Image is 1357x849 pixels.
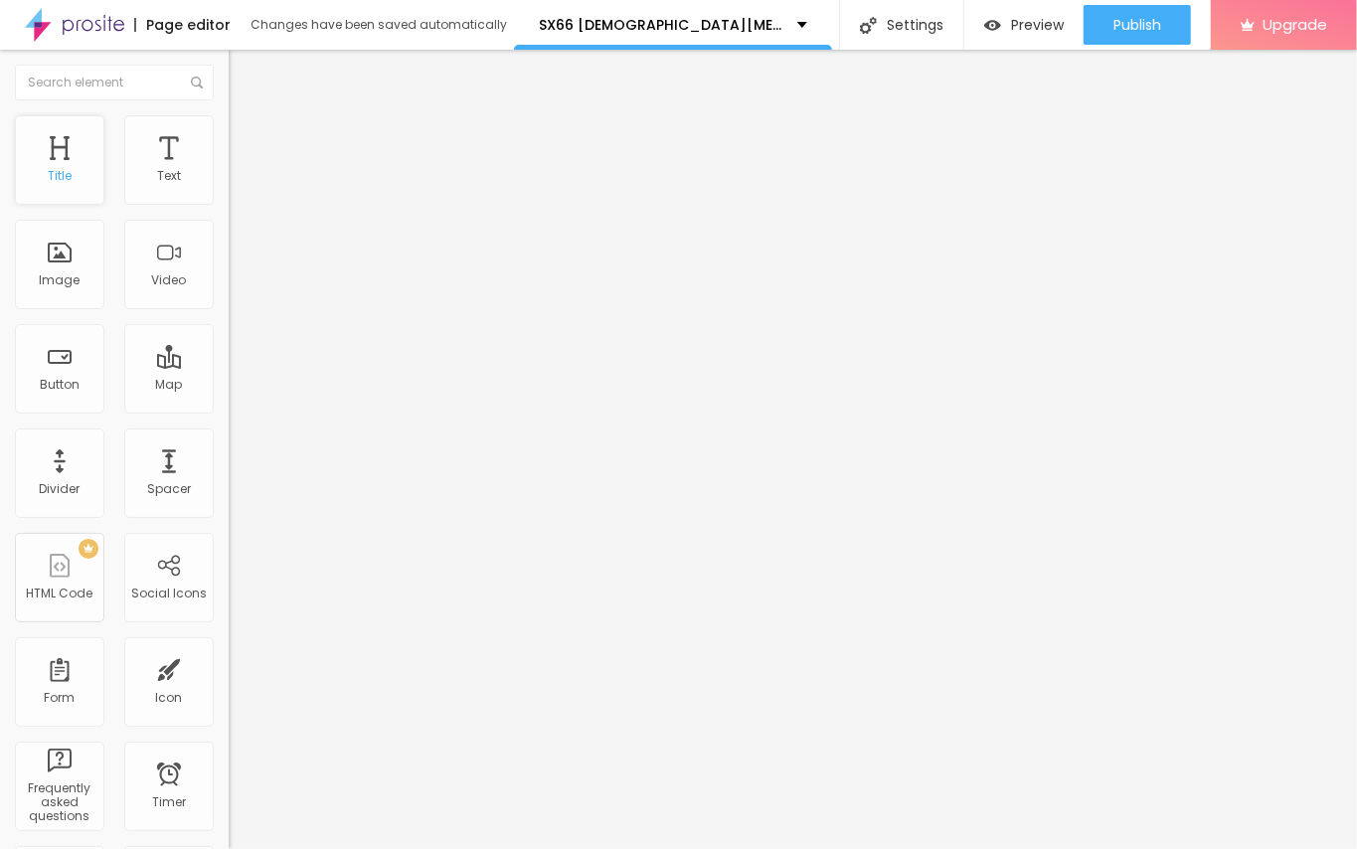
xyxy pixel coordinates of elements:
[48,169,72,183] div: Title
[156,691,183,705] div: Icon
[27,587,93,600] div: HTML Code
[1113,17,1161,33] span: Publish
[156,378,183,392] div: Map
[157,169,181,183] div: Text
[539,18,782,32] p: SX66 [DEMOGRAPHIC_DATA][MEDICAL_DATA] [GEOGRAPHIC_DATA] Reviews 2026
[1084,5,1191,45] button: Publish
[152,273,187,287] div: Video
[1263,16,1327,33] span: Upgrade
[45,691,76,705] div: Form
[152,795,186,809] div: Timer
[40,273,81,287] div: Image
[147,482,191,496] div: Spacer
[984,17,1001,34] img: view-1.svg
[40,378,80,392] div: Button
[1011,17,1064,33] span: Preview
[131,587,207,600] div: Social Icons
[40,482,81,496] div: Divider
[251,19,507,31] div: Changes have been saved automatically
[15,65,214,100] input: Search element
[229,50,1357,849] iframe: Editor
[134,18,231,32] div: Page editor
[860,17,877,34] img: Icone
[964,5,1084,45] button: Preview
[191,77,203,88] img: Icone
[20,781,98,824] div: Frequently asked questions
